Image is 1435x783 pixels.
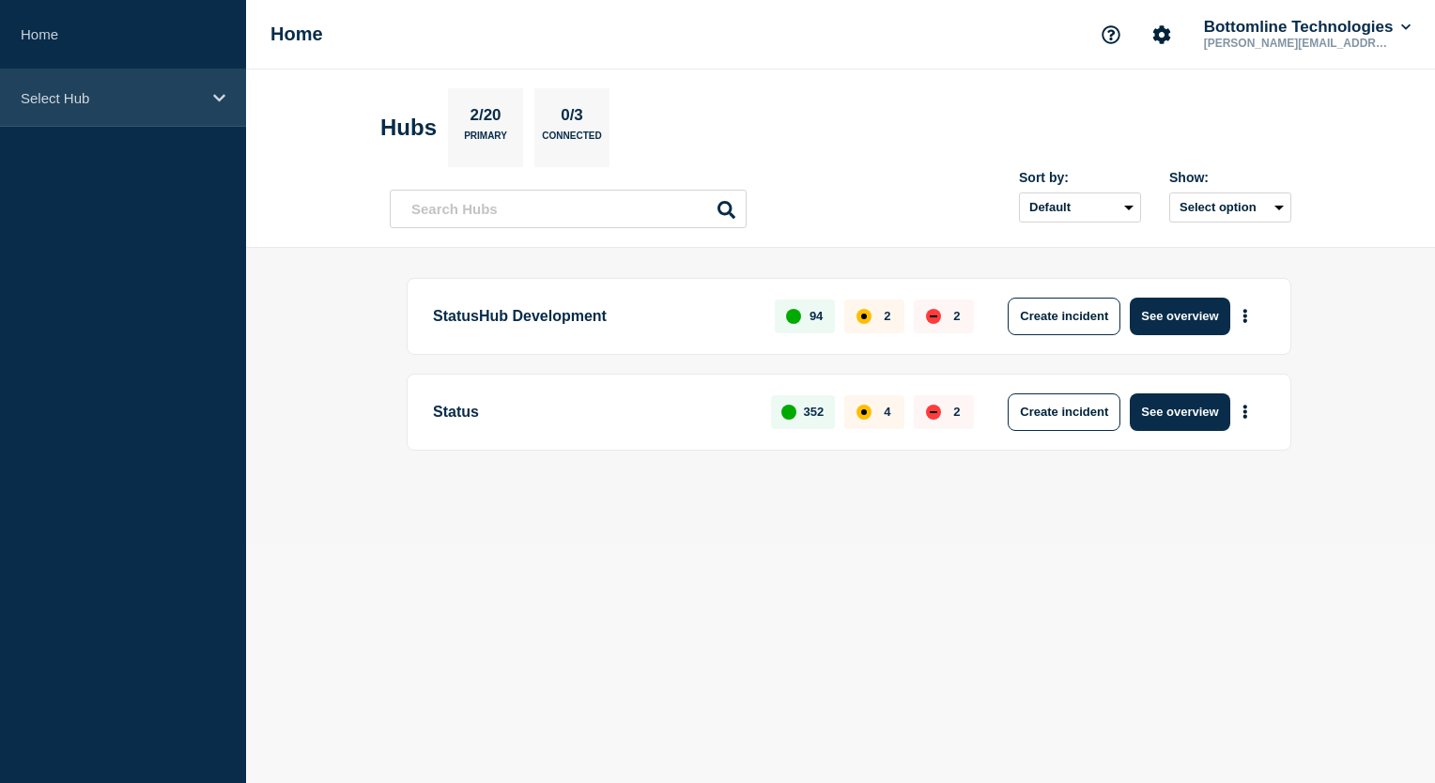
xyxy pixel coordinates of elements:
[926,405,941,420] div: down
[390,190,747,228] input: Search Hubs
[1130,393,1229,431] button: See overview
[810,309,823,323] p: 94
[1142,15,1181,54] button: Account settings
[1200,37,1396,50] p: [PERSON_NAME][EMAIL_ADDRESS][PERSON_NAME][DOMAIN_NAME]
[1008,298,1120,335] button: Create incident
[781,405,796,420] div: up
[433,393,749,431] p: Status
[1008,393,1120,431] button: Create incident
[953,309,960,323] p: 2
[1019,192,1141,223] select: Sort by
[856,405,872,420] div: affected
[463,106,508,130] p: 2/20
[1233,299,1258,333] button: More actions
[464,130,507,150] p: Primary
[953,405,960,419] p: 2
[270,23,323,45] h1: Home
[1130,298,1229,335] button: See overview
[1169,170,1291,185] div: Show:
[926,309,941,324] div: down
[1091,15,1131,54] button: Support
[542,130,601,150] p: Connected
[786,309,801,324] div: up
[856,309,872,324] div: affected
[1019,170,1141,185] div: Sort by:
[884,405,890,419] p: 4
[804,405,825,419] p: 352
[21,90,201,106] p: Select Hub
[1233,394,1258,429] button: More actions
[1200,18,1414,37] button: Bottomline Technologies
[554,106,591,130] p: 0/3
[433,298,753,335] p: StatusHub Development
[380,115,437,141] h2: Hubs
[884,309,890,323] p: 2
[1169,192,1291,223] button: Select option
